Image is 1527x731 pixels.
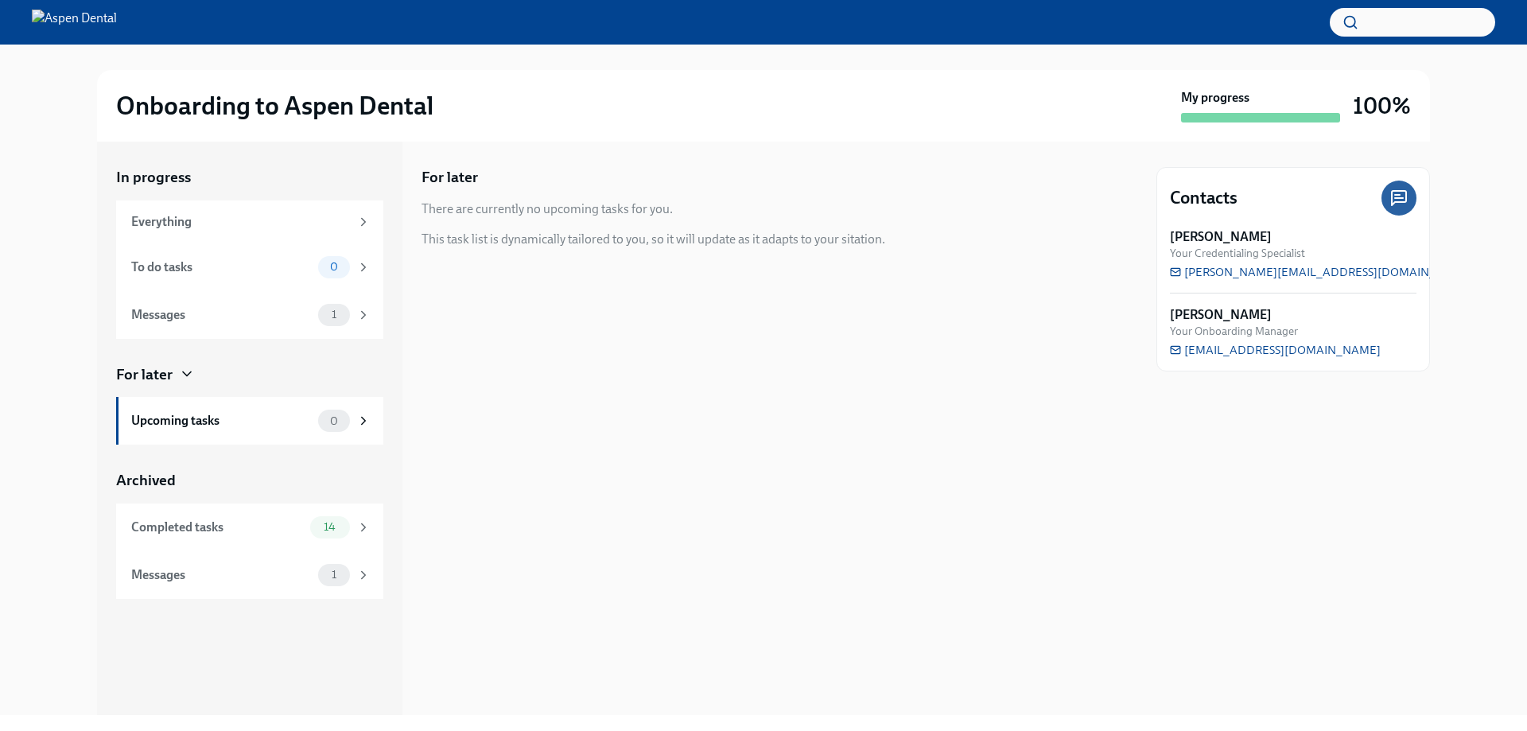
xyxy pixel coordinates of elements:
div: There are currently no upcoming tasks for you. [422,200,673,218]
div: Completed tasks [131,519,304,536]
a: Upcoming tasks0 [116,397,383,445]
a: [PERSON_NAME][EMAIL_ADDRESS][DOMAIN_NAME] [1170,264,1474,280]
span: 14 [314,521,345,533]
strong: My progress [1181,89,1249,107]
a: Messages1 [116,551,383,599]
a: To do tasks0 [116,243,383,291]
a: In progress [116,167,383,188]
h4: Contacts [1170,186,1238,210]
a: For later [116,364,383,385]
h3: 100% [1353,91,1411,120]
img: Aspen Dental [32,10,117,35]
div: Messages [131,306,312,324]
div: To do tasks [131,259,312,276]
a: Archived [116,470,383,491]
div: Upcoming tasks [131,412,312,430]
span: 1 [322,569,346,581]
span: Your Onboarding Manager [1170,324,1298,339]
strong: [PERSON_NAME] [1170,306,1272,324]
div: For later [116,364,173,385]
h5: For later [422,167,478,188]
a: Completed tasks14 [116,504,383,551]
h2: Onboarding to Aspen Dental [116,90,433,122]
div: Messages [131,566,312,584]
span: Your Credentialing Specialist [1170,246,1305,261]
a: Messages1 [116,291,383,339]
a: Everything [116,200,383,243]
span: 0 [321,261,348,273]
a: [EMAIL_ADDRESS][DOMAIN_NAME] [1170,342,1381,358]
strong: [PERSON_NAME] [1170,228,1272,246]
div: This task list is dynamically tailored to you, so it will update as it adapts to your sitation. [422,231,885,248]
div: Everything [131,213,350,231]
span: 0 [321,415,348,427]
span: 1 [322,309,346,321]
